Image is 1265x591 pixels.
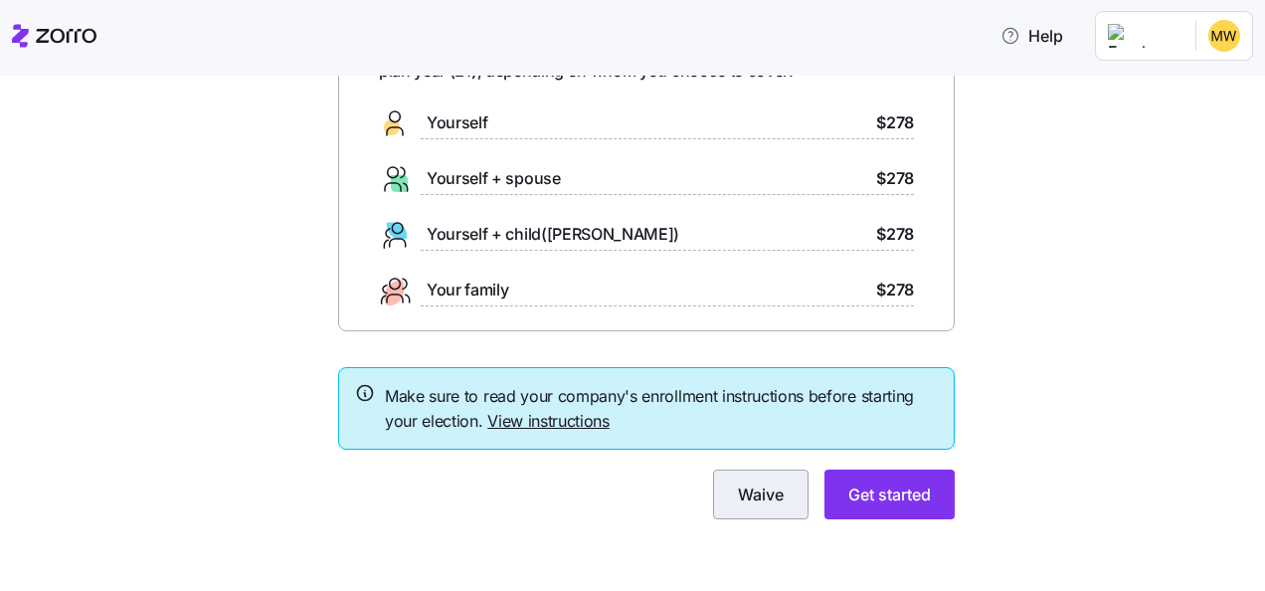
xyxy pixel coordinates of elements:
button: Help [985,16,1079,56]
span: Yourself + child([PERSON_NAME]) [427,222,679,247]
span: Get started [848,483,931,506]
img: fa8b1b0c2b3e1f9ec288f0daec120b75 [1208,20,1240,52]
img: Employer logo [1108,24,1179,48]
span: $278 [876,110,914,135]
button: Waive [713,470,809,519]
span: Yourself [427,110,487,135]
span: Yourself + spouse [427,166,561,191]
span: $278 [876,222,914,247]
span: $278 [876,166,914,191]
span: Help [1000,24,1063,48]
span: Your family [427,278,508,302]
span: Waive [738,483,784,506]
button: Get started [824,470,955,519]
a: View instructions [487,411,610,431]
span: $278 [876,278,914,302]
span: Make sure to read your company's enrollment instructions before starting your election. [385,384,938,434]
